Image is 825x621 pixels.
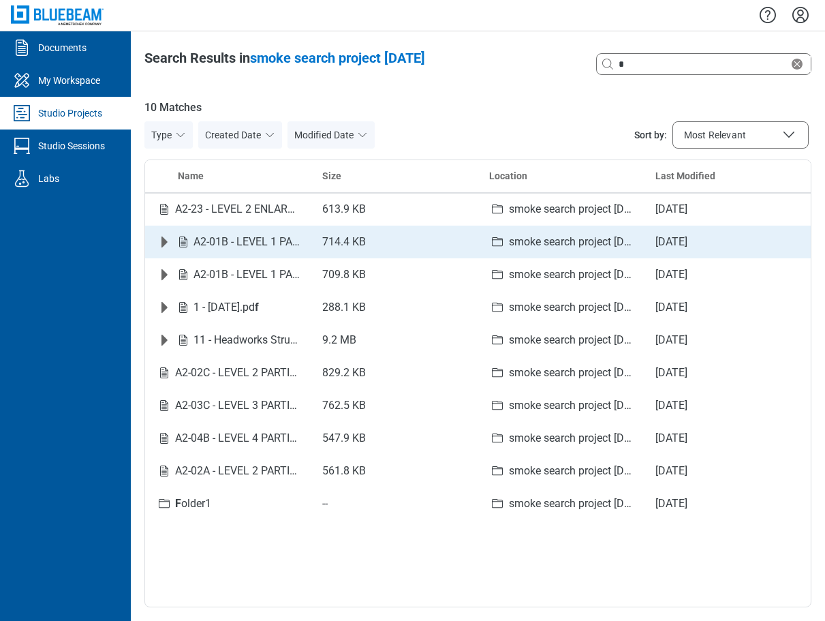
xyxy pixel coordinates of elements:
div: smoke search project [DATE] [509,332,634,348]
span: Sort by: [634,128,667,142]
td: [DATE] [644,226,811,258]
td: [DATE] [644,487,811,520]
div: Studio Projects [38,106,102,120]
svg: folder-icon [489,496,505,512]
span: A2-03C - LEVEL 3 PARTIAL PLAN C.pd [DATE].pdf [175,399,412,412]
button: Expand row [156,332,172,348]
span: smoke search project [DATE] [250,50,425,66]
div: smoke search project [DATE] [509,365,634,381]
svg: Studio Projects [11,102,33,124]
button: Expand row [156,299,172,316]
td: 709.8 KB [311,258,478,291]
table: bb-data-table [145,160,811,520]
span: A2-02C - LEVEL 2 PARTIAL PLAN C.pd [DATE].pdf [175,366,412,379]
td: [DATE] [644,193,811,226]
svg: Folder-icon [156,496,172,512]
button: Settings [790,3,811,27]
td: [DATE] [644,324,811,357]
button: Modified Date [287,121,375,149]
td: 561.8 KB [311,455,478,487]
svg: folder-icon [489,397,505,414]
button: Created Date [198,121,282,149]
button: Expand row [156,234,172,250]
span: A2-02A - LEVEL 2 PARTIAL PLAN A.pd [DATE].pdf [175,464,412,477]
svg: File-icon [175,267,191,283]
svg: File-icon [175,299,191,316]
div: Search Results in [144,48,425,67]
svg: folder-icon [489,267,505,283]
svg: folder-icon [489,365,505,381]
span: Most Relevant [684,128,746,142]
em: F [175,497,181,510]
span: 11 - Headworks Structural .pd [193,333,339,346]
td: [DATE] [644,258,811,291]
div: smoke search project [DATE] [509,397,634,414]
svg: File-icon [156,463,172,479]
div: smoke search project [DATE] [509,299,634,316]
div: smoke search project [DATE] [509,234,634,250]
svg: folder-icon [489,299,505,316]
td: -- [311,487,478,520]
em: f [255,301,259,314]
td: 547.9 KB [311,422,478,455]
svg: Documents [11,37,33,59]
svg: My Workspace [11,70,33,91]
svg: folder-icon [489,234,505,250]
svg: Labs [11,168,33,190]
div: Clear search [596,53,811,75]
div: smoke search project [DATE] [509,201,634,217]
td: 829.2 KB [311,357,478,389]
div: smoke search project [DATE] [509,267,634,283]
svg: folder-icon [489,201,505,217]
svg: File-icon [175,332,191,348]
td: [DATE] [644,422,811,455]
div: My Workspace [38,74,100,87]
div: smoke search project [DATE] [509,496,634,512]
span: A2-04B - LEVEL 4 PARTIAL [MEDICAL_DATA].pd [DATE].pdf [175,431,458,444]
div: smoke search project [DATE] [509,463,634,479]
img: Bluebeam, Inc. [11,5,104,25]
td: 9.2 MB [311,324,478,357]
span: older1 [175,497,211,510]
div: Documents [38,41,87,55]
svg: folder-icon [489,332,505,348]
button: Expand row [156,267,172,283]
span: A2-23 - LEVEL 2 ENLARGED PLAN 3.pd [DATE].pdf [175,202,418,215]
svg: folder-icon [489,430,505,446]
span: A2-01B - LEVEL 1 PARTIAL [MEDICAL_DATA].pd [DATE] with highlight.pdf [193,235,544,248]
div: Studio Sessions [38,139,105,153]
td: 762.5 KB [311,389,478,422]
svg: Studio Sessions [11,135,33,157]
div: Clear search [789,56,811,72]
svg: File-icon [175,234,191,250]
td: 714.4 KB [311,226,478,258]
svg: File-icon [156,430,172,446]
svg: File-icon [156,397,172,414]
td: [DATE] [644,389,811,422]
span: A2-01B - LEVEL 1 PARTIAL [MEDICAL_DATA].pd [DATE].pdf [193,268,476,281]
div: smoke search project [DATE] [509,430,634,446]
div: Labs [38,172,59,185]
td: [DATE] [644,357,811,389]
span: 1 - [DATE].pd [193,301,259,314]
svg: File-icon [156,365,172,381]
span: 10 Matches [144,100,811,116]
td: 613.9 KB [311,193,478,226]
svg: folder-icon [489,463,505,479]
button: Sort by: [672,121,809,149]
button: Type [144,121,193,149]
td: [DATE] [644,455,811,487]
td: 288.1 KB [311,291,478,324]
svg: File-icon [156,201,172,217]
td: [DATE] [644,291,811,324]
